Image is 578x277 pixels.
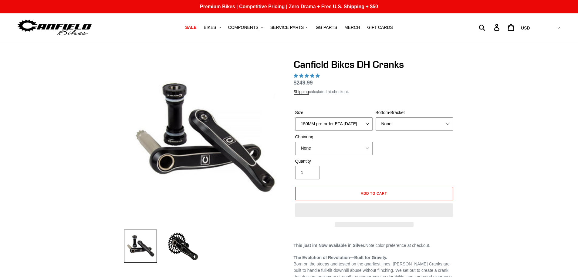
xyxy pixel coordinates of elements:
[201,23,224,32] button: BIKES
[294,89,455,95] div: calculated at checkout.
[124,230,157,263] img: Load image into Gallery viewer, Canfield Bikes DH Cranks
[313,23,340,32] a: GG PARTS
[344,25,360,30] span: MERCH
[294,255,387,260] strong: The Evolution of Revolution—Built for Gravity.
[341,23,363,32] a: MERCH
[294,89,309,95] a: Shipping
[316,25,337,30] span: GG PARTS
[361,191,387,196] span: Add to cart
[294,243,366,248] strong: This just in! Now available in Silver.
[295,158,373,164] label: Quantity
[166,230,200,263] img: Load image into Gallery viewer, Canfield Bikes DH Cranks
[185,25,196,30] span: SALE
[482,21,498,34] input: Search
[367,25,393,30] span: GIFT CARDS
[294,59,455,70] h1: Canfield Bikes DH Cranks
[294,80,313,86] span: $249.99
[294,242,455,249] p: Note color preference at checkout.
[364,23,396,32] a: GIFT CARDS
[295,109,373,116] label: Size
[225,23,266,32] button: COMPONENTS
[270,25,304,30] span: SERVICE PARTS
[228,25,259,30] span: COMPONENTS
[17,18,93,37] img: Canfield Bikes
[182,23,199,32] a: SALE
[376,109,453,116] label: Bottom-Bracket
[204,25,216,30] span: BIKES
[294,73,321,78] span: 4.90 stars
[295,187,453,200] button: Add to cart
[125,60,283,219] img: Canfield Bikes DH Cranks
[267,23,311,32] button: SERVICE PARTS
[295,134,373,140] label: Chainring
